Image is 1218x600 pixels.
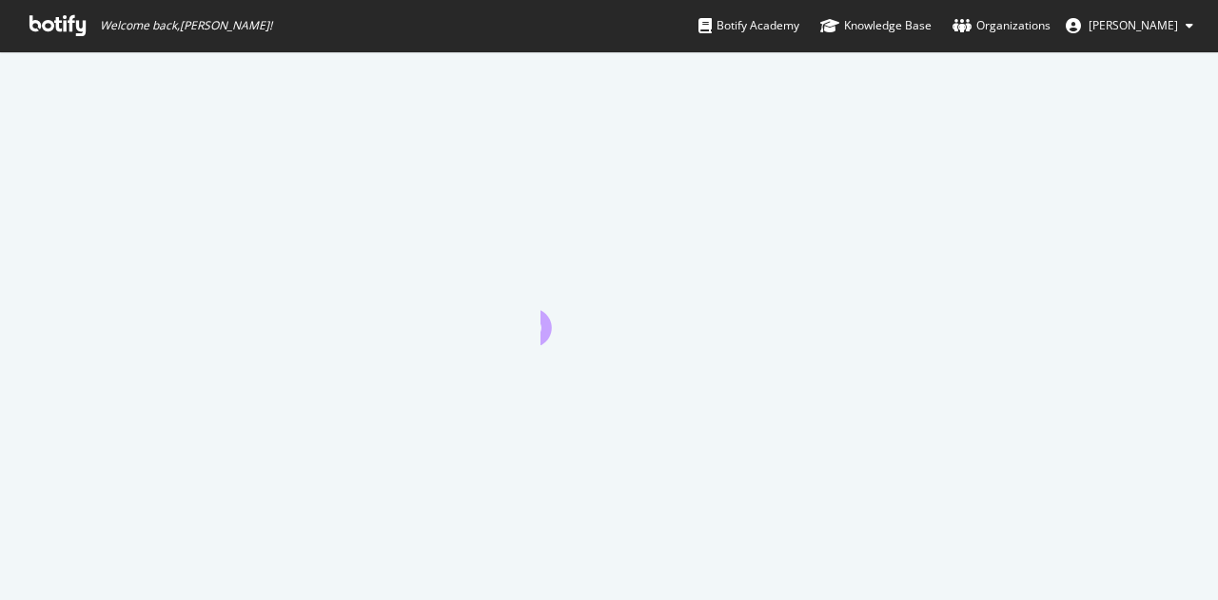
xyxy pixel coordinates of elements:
[698,16,799,35] div: Botify Academy
[1089,17,1178,33] span: Victor Pan
[820,16,932,35] div: Knowledge Base
[1051,10,1208,41] button: [PERSON_NAME]
[100,18,272,33] span: Welcome back, [PERSON_NAME] !
[953,16,1051,35] div: Organizations
[540,277,678,345] div: animation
